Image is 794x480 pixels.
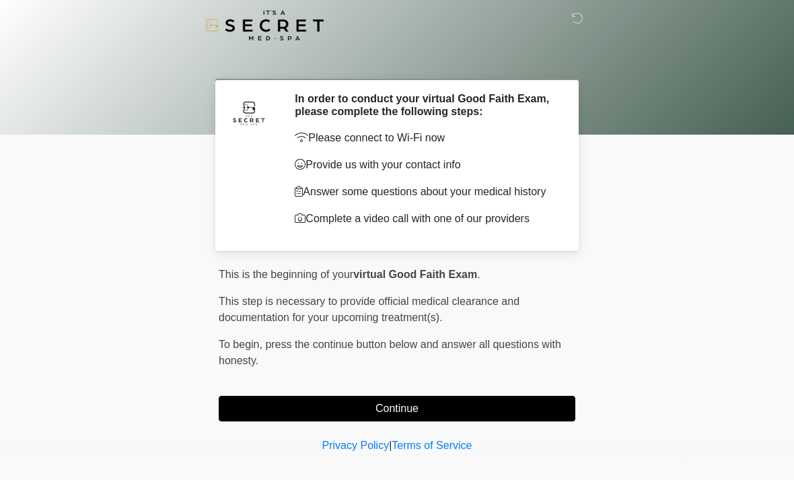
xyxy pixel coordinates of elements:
a: Privacy Policy [322,440,390,451]
strong: virtual Good Faith Exam [353,269,477,280]
a: Terms of Service [392,440,472,451]
p: Please connect to Wi-Fi now [295,130,555,146]
a: | [389,440,392,451]
span: To begin, [219,339,265,350]
button: Continue [219,396,575,421]
p: Answer some questions about your medical history [295,184,555,200]
h2: In order to conduct your virtual Good Faith Exam, please complete the following steps: [295,92,555,118]
span: . [477,269,480,280]
span: This is the beginning of your [219,269,353,280]
h1: ‎ ‎ [209,48,585,73]
p: Provide us with your contact info [295,157,555,173]
img: It's A Secret Med Spa Logo [205,10,324,40]
span: This step is necessary to provide official medical clearance and documentation for your upcoming ... [219,296,519,323]
img: Agent Avatar [229,92,269,133]
p: Complete a video call with one of our providers [295,211,555,227]
span: press the continue button below and answer all questions with honesty. [219,339,561,366]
